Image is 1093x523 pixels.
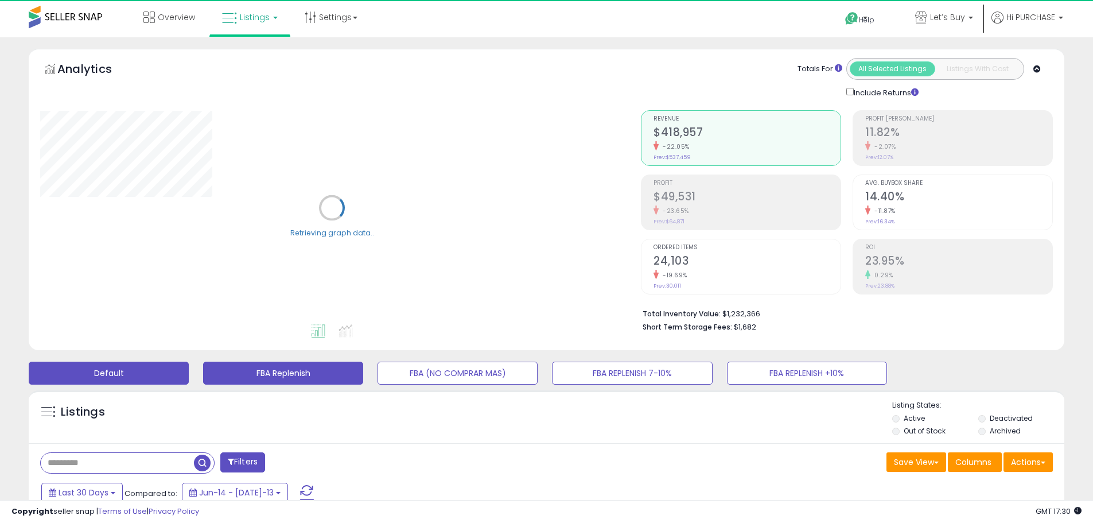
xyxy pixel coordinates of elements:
[125,488,177,499] span: Compared to:
[654,116,841,122] span: Revenue
[865,126,1052,141] h2: 11.82%
[199,487,274,498] span: Jun-14 - [DATE]-13
[865,245,1052,251] span: ROI
[865,218,894,225] small: Prev: 16.34%
[734,321,756,332] span: $1,682
[654,218,684,225] small: Prev: $64,871
[659,207,689,215] small: -23.65%
[378,362,538,385] button: FBA (NO COMPRAR MAS)
[727,362,887,385] button: FBA REPLENISH +10%
[865,116,1052,122] span: Profit [PERSON_NAME]
[865,282,894,289] small: Prev: 23.88%
[865,190,1052,206] h2: 14.40%
[57,61,134,80] h5: Analytics
[643,309,721,319] b: Total Inventory Value:
[836,3,897,37] a: Help
[643,306,1044,320] li: $1,232,366
[904,413,925,423] label: Active
[1003,452,1053,472] button: Actions
[798,64,842,75] div: Totals For
[904,426,946,436] label: Out of Stock
[61,404,105,420] h5: Listings
[955,456,991,468] span: Columns
[850,61,935,76] button: All Selected Listings
[182,483,288,502] button: Jun-14 - [DATE]-13
[892,400,1064,411] p: Listing States:
[220,452,265,472] button: Filters
[654,126,841,141] h2: $418,957
[990,413,1033,423] label: Deactivated
[654,254,841,270] h2: 24,103
[886,452,946,472] button: Save View
[290,227,374,238] div: Retrieving graph data..
[865,180,1052,187] span: Avg. Buybox Share
[659,142,690,151] small: -22.05%
[98,506,147,517] a: Terms of Use
[865,154,893,161] small: Prev: 12.07%
[935,61,1020,76] button: Listings With Cost
[990,426,1021,436] label: Archived
[991,11,1063,37] a: Hi PURCHASE
[948,452,1002,472] button: Columns
[838,86,932,99] div: Include Returns
[845,11,859,26] i: Get Help
[859,15,874,25] span: Help
[41,483,123,502] button: Last 30 Days
[203,362,363,385] button: FBA Replenish
[149,506,199,517] a: Privacy Policy
[654,180,841,187] span: Profit
[870,207,896,215] small: -11.87%
[870,142,896,151] small: -2.07%
[552,362,712,385] button: FBA REPLENISH 7-10%
[11,506,199,517] div: seller snap | |
[240,11,270,23] span: Listings
[654,190,841,206] h2: $49,531
[930,11,965,23] span: Let’s Buy
[870,271,893,280] small: 0.29%
[865,254,1052,270] h2: 23.95%
[59,487,108,498] span: Last 30 Days
[659,271,687,280] small: -19.69%
[11,506,53,517] strong: Copyright
[654,154,691,161] small: Prev: $537,459
[654,282,681,289] small: Prev: 30,011
[29,362,189,385] button: Default
[643,322,732,332] b: Short Term Storage Fees:
[654,245,841,251] span: Ordered Items
[158,11,195,23] span: Overview
[1006,11,1055,23] span: Hi PURCHASE
[1036,506,1082,517] span: 2025-08-13 17:30 GMT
